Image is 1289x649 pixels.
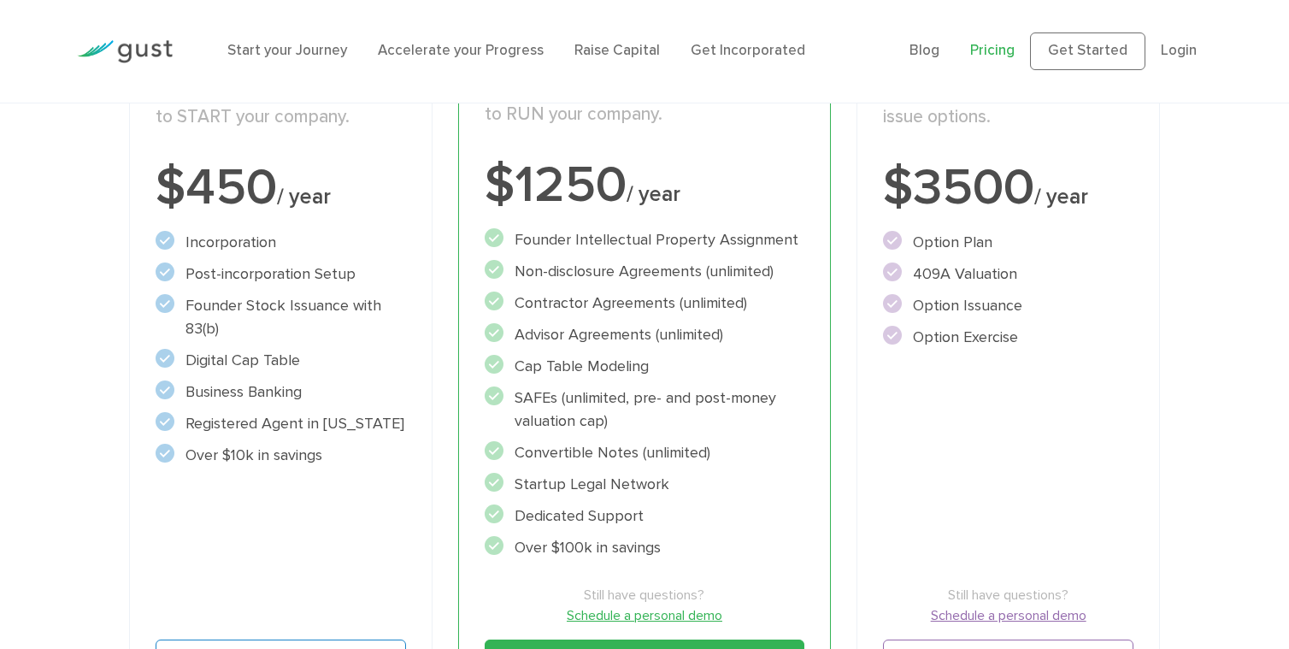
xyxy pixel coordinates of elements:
[883,84,1133,129] p: Everything you need to issue options.
[227,42,347,59] a: Start your Journey
[485,536,804,559] li: Over $100k in savings
[883,605,1133,626] a: Schedule a personal demo
[970,42,1015,59] a: Pricing
[485,441,804,464] li: Convertible Notes (unlimited)
[883,294,1133,317] li: Option Issuance
[156,381,406,404] li: Business Banking
[485,355,804,378] li: Cap Table Modeling
[627,181,680,207] span: / year
[77,40,173,63] img: Gust Logo
[485,386,804,433] li: SAFEs (unlimited, pre- and post-money valuation cap)
[156,294,406,340] li: Founder Stock Issuance with 83(b)
[883,162,1133,214] div: $3500
[485,292,804,315] li: Contractor Agreements (unlimited)
[485,605,804,626] a: Schedule a personal demo
[485,228,804,251] li: Founder Intellectual Property Assignment
[1161,42,1197,59] a: Login
[156,84,406,129] p: Everything you need to START your company.
[691,42,805,59] a: Get Incorporated
[277,184,331,209] span: / year
[574,42,660,59] a: Raise Capital
[156,444,406,467] li: Over $10k in savings
[156,349,406,372] li: Digital Cap Table
[485,504,804,528] li: Dedicated Support
[883,585,1133,605] span: Still have questions?
[156,263,406,286] li: Post-incorporation Setup
[485,473,804,496] li: Startup Legal Network
[378,42,544,59] a: Accelerate your Progress
[485,260,804,283] li: Non-disclosure Agreements (unlimited)
[883,231,1133,254] li: Option Plan
[156,231,406,254] li: Incorporation
[1030,32,1145,70] a: Get Started
[883,263,1133,286] li: 409A Valuation
[485,323,804,346] li: Advisor Agreements (unlimited)
[156,162,406,214] div: $450
[1034,184,1088,209] span: / year
[156,412,406,435] li: Registered Agent in [US_STATE]
[485,160,804,211] div: $1250
[883,326,1133,349] li: Option Exercise
[909,42,939,59] a: Blog
[485,585,804,605] span: Still have questions?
